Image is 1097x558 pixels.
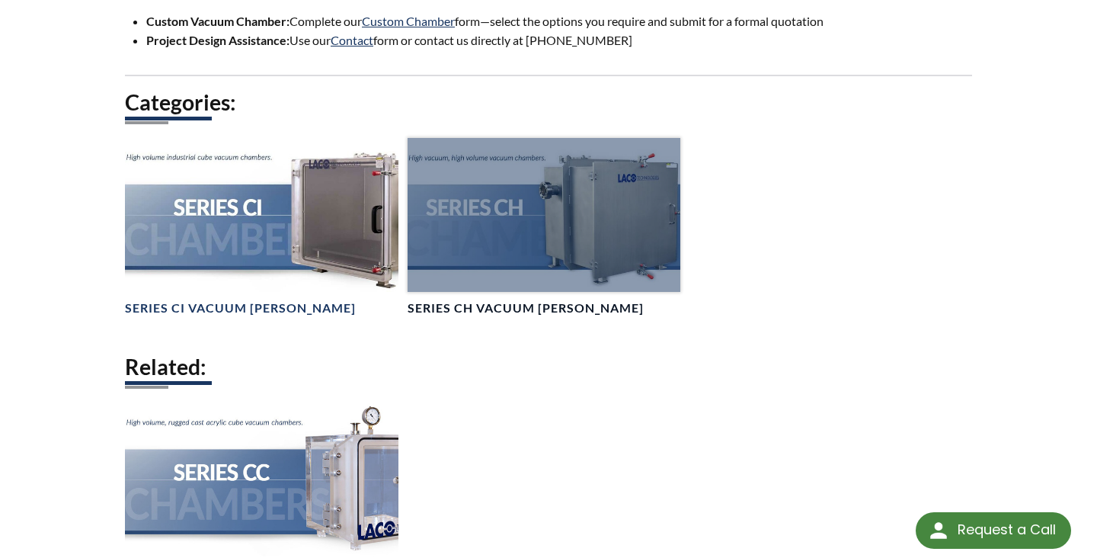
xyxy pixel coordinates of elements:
[331,33,373,47] a: Contact
[125,138,398,316] a: Series CI Chambers headerSeries CI Vacuum [PERSON_NAME]
[146,30,981,50] li: Use our form or contact us directly at [PHONE_NUMBER]
[362,14,455,28] a: Custom Chamber
[408,138,681,316] a: Series CH Chambers headerSeries CH Vacuum [PERSON_NAME]
[125,353,972,381] h2: Related:
[916,512,1071,549] div: Request a Call
[146,14,289,28] strong: Custom Vacuum Chamber:
[125,88,972,117] h2: Categories:
[408,300,644,316] h4: Series CH Vacuum [PERSON_NAME]
[958,512,1056,547] div: Request a Call
[146,33,289,47] strong: Project Design Assistance:
[125,300,356,316] h4: Series CI Vacuum [PERSON_NAME]
[926,518,951,543] img: round button
[146,11,981,31] li: Complete our form—select the options you require and submit for a formal quotation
